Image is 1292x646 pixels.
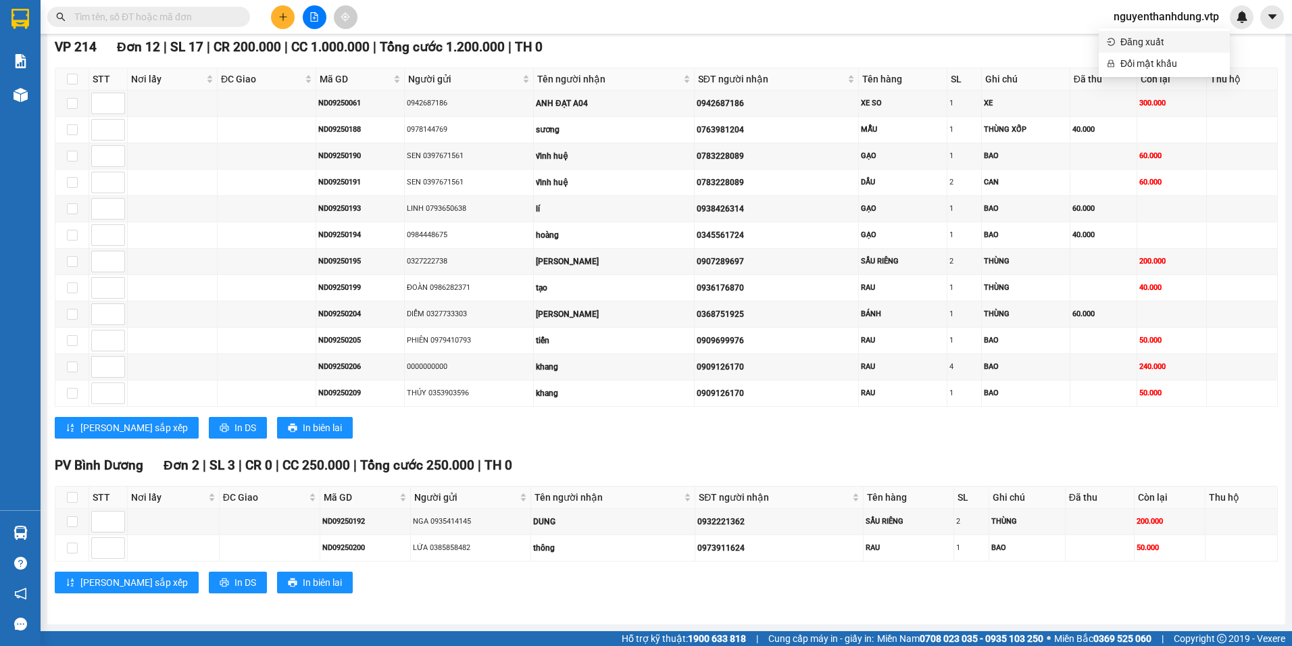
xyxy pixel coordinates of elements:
[89,68,128,91] th: STT
[324,490,397,505] span: Mã GD
[1070,68,1137,91] th: Đã thu
[316,249,405,275] td: ND09250195
[949,97,979,109] div: 1
[534,249,695,275] td: YUKI SAKURA
[413,542,528,553] div: LỨA 0385858482
[322,542,408,553] div: ND09250200
[407,308,531,320] div: DIỄM 0327733303
[1103,8,1230,25] span: nguyenthanhdung.vtp
[80,420,188,435] span: [PERSON_NAME] sắp xếp
[956,542,987,553] div: 1
[984,387,1068,399] div: BAO
[989,487,1066,509] th: Ghi chú
[14,526,28,540] img: warehouse-icon
[697,255,857,268] div: 0907289697
[373,39,376,55] span: |
[1135,487,1206,509] th: Còn lại
[534,301,695,328] td: THANH THẢO
[697,229,857,242] div: 0345561724
[318,361,402,372] div: ND09250206
[866,516,951,527] div: SẦU RIÊNG
[278,12,288,22] span: plus
[536,97,692,110] div: ANH ĐẠT A04
[536,308,692,321] div: [PERSON_NAME]
[949,255,979,267] div: 2
[533,516,693,528] div: DUNG
[271,5,295,29] button: plus
[536,334,692,347] div: tiến
[535,490,681,505] span: Tên người nhận
[756,631,758,646] span: |
[695,143,860,170] td: 0783228089
[55,572,199,593] button: sort-ascending[PERSON_NAME] sắp xếp
[1139,150,1204,161] div: 60.000
[353,457,357,473] span: |
[316,196,405,222] td: ND09250193
[282,457,350,473] span: CC 250.000
[1120,56,1222,71] span: Đổi mật khẩu
[320,509,411,535] td: ND09250192
[697,308,857,321] div: 0368751925
[861,229,945,241] div: GẠO
[1139,282,1204,293] div: 40.000
[407,282,531,293] div: ĐOÀN 0986282371
[861,150,945,161] div: GẠO
[316,91,405,117] td: ND09250061
[223,490,307,505] span: ĐC Giao
[288,578,297,589] span: printer
[866,542,951,553] div: RAU
[534,275,695,301] td: tạo
[698,72,845,86] span: SĐT người nhận
[534,196,695,222] td: lí
[291,39,370,55] span: CC 1.000.000
[221,72,302,86] span: ĐC Giao
[768,631,874,646] span: Cung cấp máy in - giấy in:
[697,203,857,216] div: 0938426314
[239,457,242,473] span: |
[1266,11,1278,23] span: caret-down
[245,457,272,473] span: CR 0
[861,308,945,320] div: BÁNH
[407,229,531,241] div: 0984448675
[949,308,979,320] div: 1
[861,387,945,399] div: RAU
[531,509,695,535] td: DUNG
[697,387,857,400] div: 0909126170
[697,334,857,347] div: 0909699976
[14,557,27,570] span: question-circle
[14,54,28,68] img: solution-icon
[360,457,474,473] span: Tổng cước 250.000
[316,354,405,380] td: ND09250206
[318,282,402,293] div: ND09250199
[66,578,75,589] span: sort-ascending
[984,361,1068,372] div: BAO
[318,334,402,346] div: ND09250205
[984,176,1068,188] div: CAN
[316,301,405,328] td: ND09250204
[984,334,1068,346] div: BAO
[1054,631,1151,646] span: Miền Bắc
[214,39,281,55] span: CR 200.000
[478,457,481,473] span: |
[209,457,235,473] span: SL 3
[688,633,746,644] strong: 1900 633 818
[407,124,531,135] div: 0978144769
[318,150,402,161] div: ND09250190
[697,176,857,189] div: 0783228089
[1217,634,1226,643] span: copyright
[984,308,1068,320] div: THÙNG
[534,222,695,249] td: hoàng
[1107,59,1115,68] span: lock
[984,255,1068,267] div: THÙNG
[536,124,692,136] div: sương
[380,39,505,55] span: Tổng cước 1.200.000
[861,255,945,267] div: SẦU RIÊNG
[984,203,1068,214] div: BAO
[695,354,860,380] td: 0909126170
[80,575,188,590] span: [PERSON_NAME] sắp xếp
[1047,636,1051,641] span: ⚪️
[984,124,1068,135] div: THÙNG XỐP
[947,68,982,91] th: SL
[407,361,531,372] div: 0000000000
[1107,38,1115,46] span: login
